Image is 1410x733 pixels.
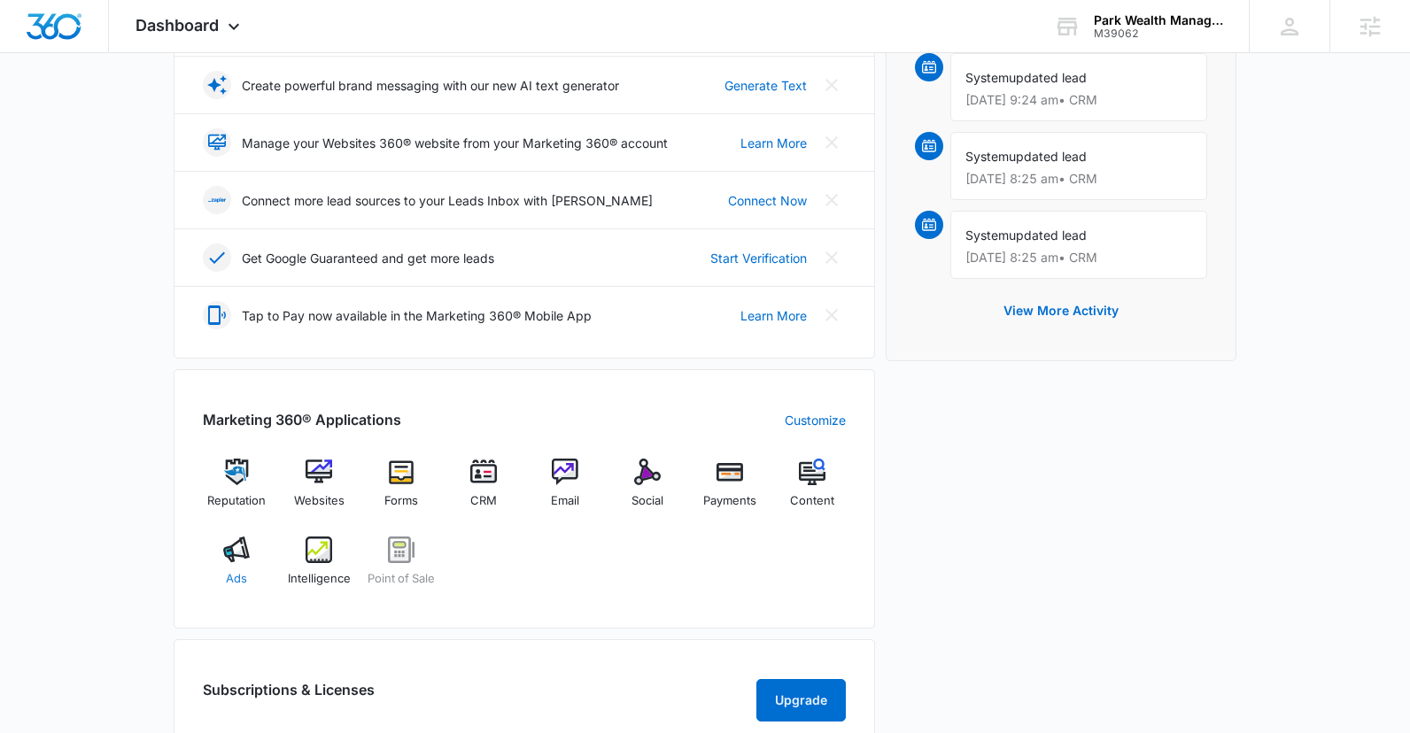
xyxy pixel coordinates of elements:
[724,76,807,95] a: Generate Text
[790,492,834,510] span: Content
[614,459,682,522] a: Social
[384,492,418,510] span: Forms
[470,492,497,510] span: CRM
[551,492,579,510] span: Email
[242,76,619,95] p: Create powerful brand messaging with our new AI text generator
[965,173,1192,185] p: [DATE] 8:25 am • CRM
[207,492,266,510] span: Reputation
[226,570,247,588] span: Ads
[1009,149,1087,164] span: updated lead
[817,301,846,329] button: Close
[728,191,807,210] a: Connect Now
[986,289,1136,332] button: View More Activity
[242,134,668,152] p: Manage your Websites 360® website from your Marketing 360® account
[285,536,353,600] a: Intelligence
[242,249,494,267] p: Get Google Guaranteed and get more leads
[756,679,846,721] button: Upgrade
[778,459,846,522] a: Content
[242,191,653,210] p: Connect more lead sources to your Leads Inbox with [PERSON_NAME]
[368,536,436,600] a: Point of Sale
[136,16,219,35] span: Dashboard
[710,249,807,267] a: Start Verification
[1009,70,1087,85] span: updated lead
[740,134,807,152] a: Learn More
[368,570,435,588] span: Point of Sale
[1094,27,1223,40] div: account id
[294,492,345,510] span: Websites
[1009,228,1087,243] span: updated lead
[696,459,764,522] a: Payments
[965,94,1192,106] p: [DATE] 9:24 am • CRM
[785,411,846,429] a: Customize
[817,71,846,99] button: Close
[285,459,353,522] a: Websites
[740,306,807,325] a: Learn More
[531,459,600,522] a: Email
[817,243,846,272] button: Close
[1094,13,1223,27] div: account name
[368,459,436,522] a: Forms
[817,186,846,214] button: Close
[965,149,1009,164] span: System
[242,306,592,325] p: Tap to Pay now available in the Marketing 360® Mobile App
[703,492,756,510] span: Payments
[965,251,1192,264] p: [DATE] 8:25 am • CRM
[203,536,271,600] a: Ads
[203,459,271,522] a: Reputation
[203,679,375,714] h2: Subscriptions & Licenses
[965,228,1009,243] span: System
[817,128,846,157] button: Close
[203,409,401,430] h2: Marketing 360® Applications
[288,570,351,588] span: Intelligence
[965,70,1009,85] span: System
[631,492,663,510] span: Social
[449,459,517,522] a: CRM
